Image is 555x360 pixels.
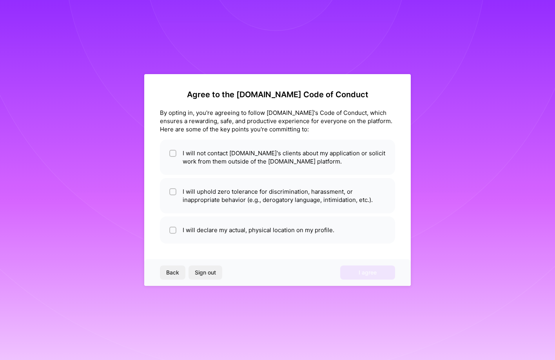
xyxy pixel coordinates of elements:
[160,90,395,99] h2: Agree to the [DOMAIN_NAME] Code of Conduct
[166,269,179,276] span: Back
[195,269,216,276] span: Sign out
[160,140,395,175] li: I will not contact [DOMAIN_NAME]'s clients about my application or solicit work from them outside...
[160,265,185,280] button: Back
[160,178,395,213] li: I will uphold zero tolerance for discrimination, harassment, or inappropriate behavior (e.g., der...
[160,216,395,244] li: I will declare my actual, physical location on my profile.
[189,265,222,280] button: Sign out
[160,109,395,133] div: By opting in, you're agreeing to follow [DOMAIN_NAME]'s Code of Conduct, which ensures a rewardin...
